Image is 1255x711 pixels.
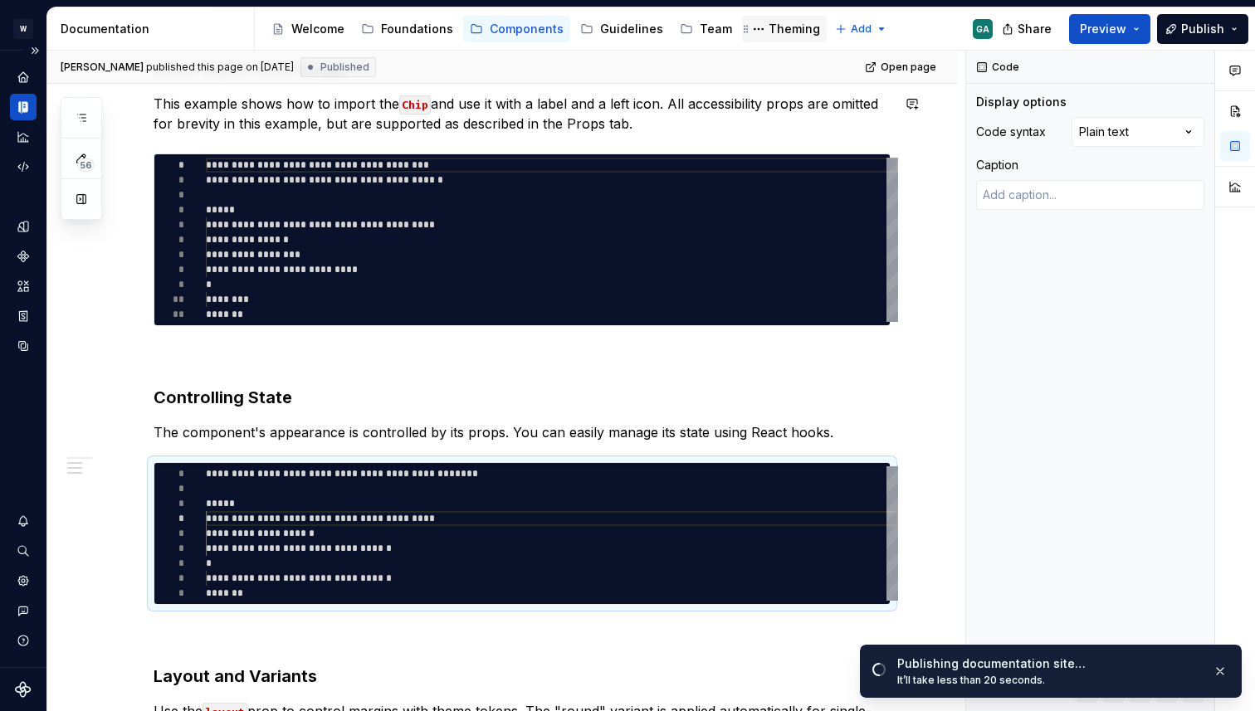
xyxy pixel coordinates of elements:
div: GA [976,22,989,36]
a: Guidelines [574,16,670,42]
a: Design tokens [10,213,37,240]
button: Search ⌘K [10,538,37,564]
a: Team [673,16,739,42]
a: Foundations [354,16,460,42]
h3: Controlling State [154,386,891,409]
button: Preview [1069,14,1150,44]
p: This example shows how to import the and use it with a label and a left icon. All accessibility p... [154,94,891,134]
a: Components [463,16,570,42]
span: Add [851,22,872,36]
div: W [13,19,33,39]
a: Code automation [10,153,37,180]
a: Open page [860,56,944,79]
div: Guidelines [600,21,663,37]
button: Notifications [10,508,37,534]
a: Documentation [10,94,37,120]
span: Preview [1080,21,1126,37]
div: Theming [769,21,820,37]
span: [PERSON_NAME] [61,61,144,74]
div: Caption [976,157,1018,173]
a: Welcome [265,16,351,42]
div: Documentation [61,21,247,37]
code: Chip [399,95,431,114]
a: Components [10,243,37,270]
div: Foundations [381,21,453,37]
button: Share [994,14,1062,44]
div: Components [490,21,564,37]
h3: Layout and Variants [154,665,891,688]
div: Team [700,21,732,37]
button: Expand sidebar [23,39,46,62]
div: Page tree [265,12,827,46]
button: W [3,11,43,46]
div: published this page on [DATE] [146,61,294,74]
div: It’ll take less than 20 seconds. [897,674,1199,687]
a: Settings [10,567,37,594]
span: Publish [1181,21,1224,37]
div: Code syntax [976,124,1046,140]
a: Storybook stories [10,303,37,329]
svg: Supernova Logo [15,681,32,698]
button: Publish [1157,14,1248,44]
button: Contact support [10,597,37,624]
div: Display options [976,94,1067,110]
p: The component's appearance is controlled by its props. You can easily manage its state using Reac... [154,422,891,442]
span: Open page [881,61,936,74]
span: 56 [77,158,95,172]
div: Welcome [291,21,344,37]
a: Analytics [10,124,37,150]
a: Theming [742,16,827,42]
span: Share [1018,21,1052,37]
a: Assets [10,273,37,299]
a: Home [10,64,37,90]
a: Data sources [10,333,37,359]
span: Published [320,61,369,74]
button: Add [830,17,892,41]
div: Publishing documentation site… [897,655,1199,672]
